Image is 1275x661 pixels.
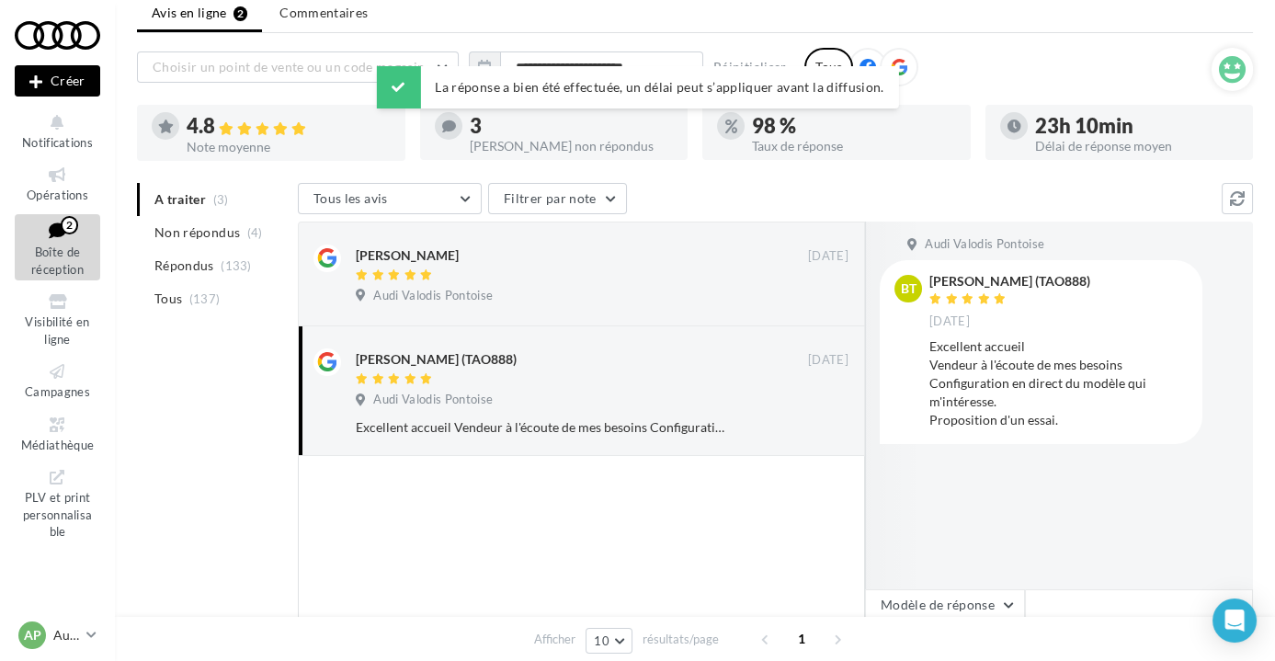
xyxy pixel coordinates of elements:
div: 4.8 [187,116,391,137]
p: Audi PONTOISE [53,626,79,644]
span: (4) [247,225,263,240]
a: Boîte de réception2 [15,214,100,281]
button: Réinitialiser [706,56,794,78]
a: PLV et print personnalisable [15,463,100,543]
span: [DATE] [808,248,848,265]
div: [PERSON_NAME] non répondus [470,140,674,153]
span: résultats/page [643,631,719,648]
span: Opérations [27,188,88,202]
div: La réponse a bien été effectuée, un délai peut s’appliquer avant la diffusion. [376,66,898,108]
div: [PERSON_NAME] (TAO888) [356,350,517,369]
a: Visibilité en ligne [15,288,100,350]
button: Modèle de réponse [865,589,1025,621]
span: Commentaires [279,4,368,22]
div: Tous [804,48,853,86]
span: Audi Valodis Pontoise [373,288,493,304]
span: (137) [189,291,221,306]
span: Audi Valodis Pontoise [925,236,1044,253]
button: 10 [586,628,632,654]
div: [PERSON_NAME] (TAO888) [929,275,1090,288]
div: Excellent accueil Vendeur à l'écoute de mes besoins Configuration en direct du modèle qui m'intér... [929,337,1188,429]
div: [PERSON_NAME] [356,246,459,265]
span: AP [24,626,41,644]
span: Afficher [534,631,575,648]
div: Taux de réponse [752,140,956,153]
div: 2 [61,216,78,234]
span: BT [901,279,916,298]
span: 1 [787,624,816,654]
span: Boîte de réception [31,245,84,277]
span: Visibilité en ligne [25,314,89,347]
span: Répondus [154,256,214,275]
a: Médiathèque [15,411,100,456]
div: 3 [470,116,674,136]
span: Tous [154,290,182,308]
div: 23h 10min [1035,116,1239,136]
a: AP Audi PONTOISE [15,618,100,653]
button: Tous les avis [298,183,482,214]
div: 98 % [752,116,956,136]
button: Filtrer par note [488,183,627,214]
button: Notifications [15,108,100,154]
span: Campagnes [25,384,90,399]
div: Open Intercom Messenger [1212,598,1257,643]
span: Choisir un point de vente ou un code magasin [153,59,425,74]
div: Nouvelle campagne [15,65,100,97]
span: Tous les avis [313,190,388,206]
span: (133) [221,258,252,273]
a: Campagnes [15,358,100,403]
span: Médiathèque [21,438,95,452]
a: Opérations [15,161,100,206]
span: Non répondus [154,223,240,242]
button: Créer [15,65,100,97]
span: [DATE] [808,352,848,369]
span: PLV et print personnalisable [23,486,93,539]
span: [DATE] [929,313,970,330]
div: Délai de réponse moyen [1035,140,1239,153]
div: Excellent accueil Vendeur à l'écoute de mes besoins Configuration en direct du modèle qui m'intér... [356,418,729,437]
span: Notifications [22,135,93,150]
button: Choisir un point de vente ou un code magasin [137,51,459,83]
span: 10 [594,633,609,648]
span: Audi Valodis Pontoise [373,392,493,408]
div: Note moyenne [187,141,391,154]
